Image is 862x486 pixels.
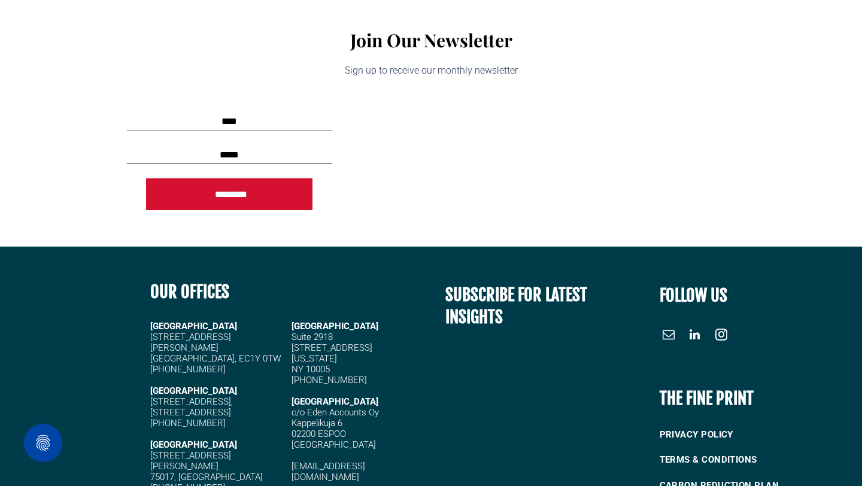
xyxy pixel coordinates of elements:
img: Go to Homepage [24,17,135,51]
span: [STREET_ADDRESS], [150,396,233,407]
a: OUR PEOPLE [463,20,527,39]
a: WHAT WE DO [528,20,604,39]
a: instagram [712,326,730,347]
span: [PHONE_NUMBER] [150,418,226,429]
a: INSIGHTS [736,20,787,39]
a: TERMS & CONDITIONS [660,447,822,473]
span: [STREET_ADDRESS][PERSON_NAME] [GEOGRAPHIC_DATA], EC1Y 0TW [150,332,281,364]
span: NY 10005 [292,364,330,375]
strong: [GEOGRAPHIC_DATA] [150,439,237,450]
b: THE FINE PRINT [660,388,754,409]
a: PRIVACY POLICY [660,422,822,448]
span: Sign up to receive our monthly newsletter [345,65,518,76]
a: email [660,326,678,347]
a: CONTACT [787,20,838,39]
a: [EMAIL_ADDRESS][DOMAIN_NAME] [292,461,365,482]
span: [STREET_ADDRESS] [150,407,231,418]
span: Suite 2918 [292,332,333,342]
span: [STREET_ADDRESS] [292,342,372,353]
span: [GEOGRAPHIC_DATA] [292,321,378,332]
b: OUR OFFICES [150,281,229,302]
span: [PHONE_NUMBER] [150,364,226,375]
span: [US_STATE] [292,353,337,364]
strong: [GEOGRAPHIC_DATA] [150,385,237,396]
span: [GEOGRAPHIC_DATA] [292,396,378,407]
a: MARKETS [603,20,666,39]
span: 75017, [GEOGRAPHIC_DATA] [150,472,263,482]
span: c/o Eden Accounts Oy Kappelikuja 6 02200 ESPOO [GEOGRAPHIC_DATA] [292,407,379,450]
a: linkedin [686,326,704,347]
strong: [GEOGRAPHIC_DATA] [150,321,237,332]
a: ABOUT [412,20,464,39]
span: [STREET_ADDRESS][PERSON_NAME] [150,450,231,472]
span: SUBSCRIBE FOR LATEST INSIGHTS [445,284,587,327]
font: FOLLOW US [660,285,727,306]
span: [PHONE_NUMBER] [292,375,367,385]
a: CASE STUDIES [667,20,736,39]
